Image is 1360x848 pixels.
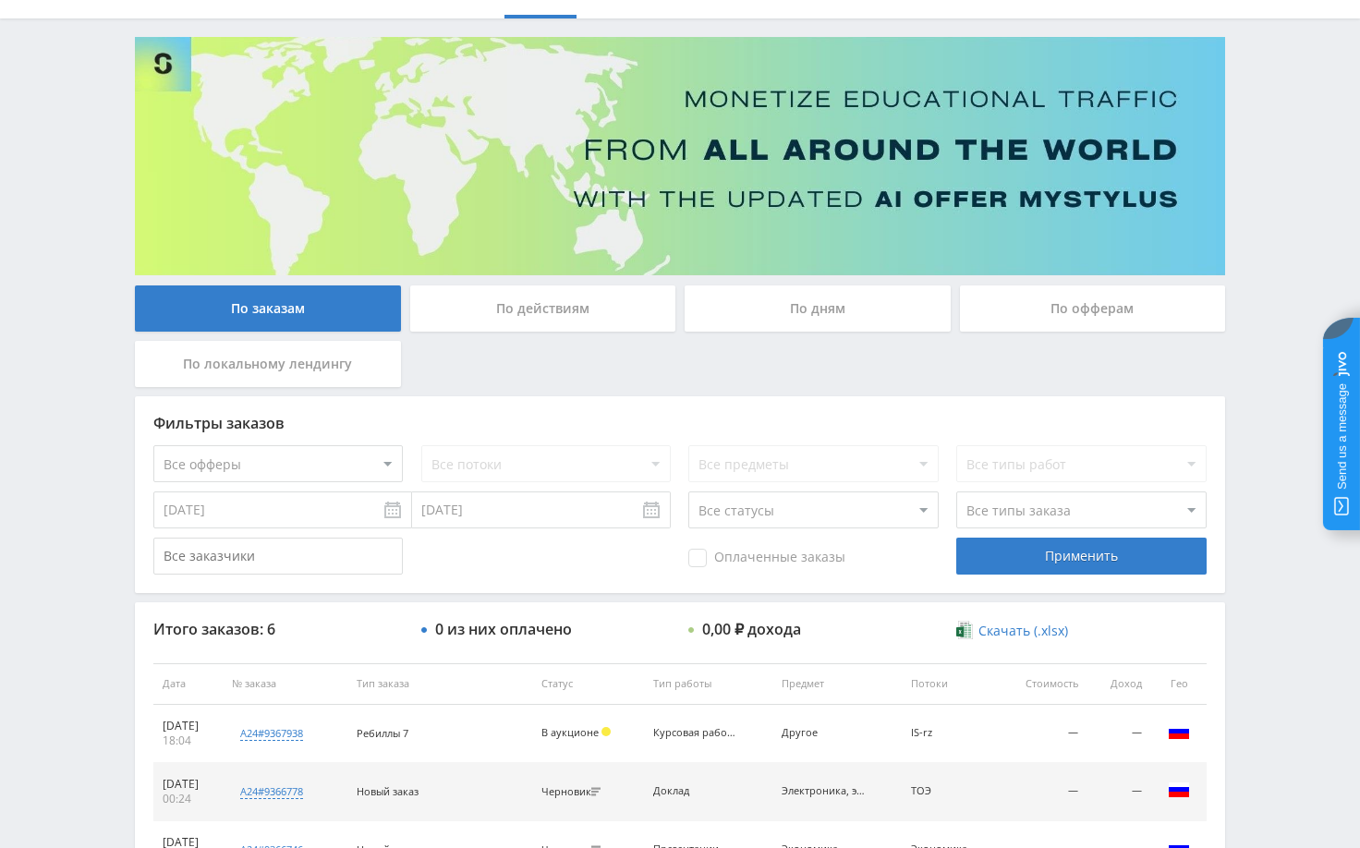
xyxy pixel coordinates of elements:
[911,727,988,739] div: IS-rz
[956,622,1067,640] a: Скачать (.xlsx)
[135,341,401,387] div: По локальному лендингу
[601,727,611,736] span: Холд
[240,726,303,741] div: a24#9367938
[135,285,401,332] div: По заказам
[702,621,801,637] div: 0,00 ₽ дохода
[772,663,902,705] th: Предмет
[997,663,1087,705] th: Стоимость
[435,621,572,637] div: 0 из них оплачено
[997,705,1087,763] td: —
[956,538,1206,575] div: Применить
[347,663,532,705] th: Тип заказа
[153,621,403,637] div: Итого заказов: 6
[153,538,403,575] input: Все заказчики
[1087,663,1151,705] th: Доход
[1087,705,1151,763] td: —
[163,733,213,748] div: 18:04
[685,285,951,332] div: По дням
[135,37,1225,275] img: Banner
[163,719,213,733] div: [DATE]
[240,784,303,799] div: a24#9366778
[997,763,1087,821] td: —
[163,792,213,806] div: 00:24
[956,621,972,639] img: xlsx
[163,777,213,792] div: [DATE]
[688,549,845,567] span: Оплаченные заказы
[1168,779,1190,801] img: rus.png
[782,785,865,797] div: Электроника, электротехника, радиотехника
[532,663,644,705] th: Статус
[653,785,736,797] div: Доклад
[357,726,408,740] span: Ребиллы 7
[1168,721,1190,743] img: rus.png
[357,784,419,798] span: Новый заказ
[782,727,865,739] div: Другое
[960,285,1226,332] div: По офферам
[541,725,599,739] span: В аукционе
[911,785,988,797] div: ТОЭ
[902,663,997,705] th: Потоки
[644,663,773,705] th: Тип работы
[410,285,676,332] div: По действиям
[1087,763,1151,821] td: —
[153,415,1207,431] div: Фильтры заказов
[153,663,223,705] th: Дата
[1151,663,1207,705] th: Гео
[978,624,1068,638] span: Скачать (.xlsx)
[541,786,605,798] div: Черновик
[223,663,347,705] th: № заказа
[653,727,736,739] div: Курсовая работа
